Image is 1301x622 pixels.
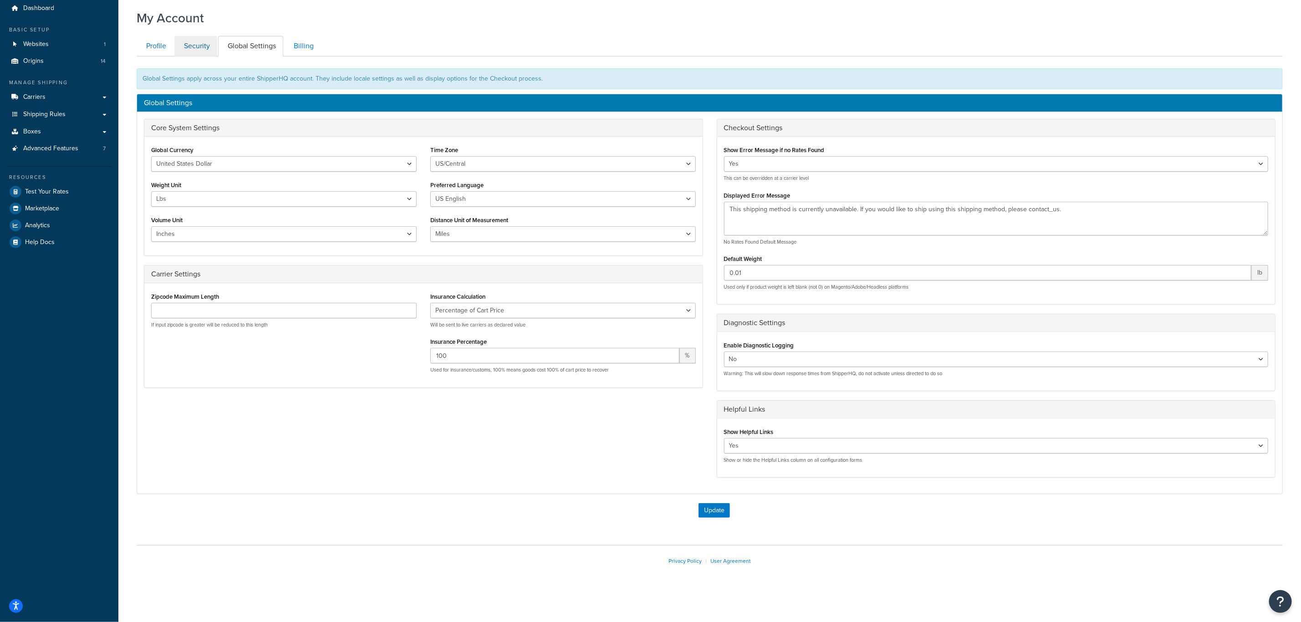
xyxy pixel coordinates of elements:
span: | [705,557,707,565]
a: Marketplace [7,200,112,217]
p: No Rates Found Default Message [724,239,1269,245]
a: Websites 1 [7,36,112,53]
h3: Helpful Links [724,405,1269,413]
span: Analytics [25,222,50,229]
label: Zipcode Maximum Length [151,293,219,300]
button: Open Resource Center [1269,590,1292,613]
div: Resources [7,173,112,181]
span: Origins [23,57,44,65]
p: Show or hide the Helpful Links column on all configuration forms [724,457,1269,464]
label: Global Currency [151,147,194,153]
div: Manage Shipping [7,79,112,87]
span: 7 [103,145,106,153]
span: % [679,348,696,363]
label: Preferred Language [430,182,484,189]
label: Distance Unit of Measurement [430,217,508,224]
a: Billing [284,36,321,56]
li: Websites [7,36,112,53]
label: Show Error Message if no Rates Found [724,147,825,153]
p: Used only if product weight is left blank (not 0) on Magento/Adobe/Headless platforms [724,284,1269,291]
label: Volume Unit [151,217,183,224]
li: Advanced Features [7,140,112,157]
span: 14 [101,57,106,65]
span: Advanced Features [23,145,78,153]
a: Profile [137,36,173,56]
a: Advanced Features 7 [7,140,112,157]
li: Origins [7,53,112,70]
span: Dashboard [23,5,54,12]
a: Test Your Rates [7,184,112,200]
div: Global Settings apply across your entire ShipperHQ account. They include locale settings as well ... [137,68,1283,89]
button: Update [699,503,730,518]
a: Global Settings [218,36,283,56]
span: Boxes [23,128,41,136]
a: Privacy Policy [668,557,702,565]
h3: Diagnostic Settings [724,319,1269,327]
span: 1 [104,41,106,48]
a: Help Docs [7,234,112,250]
label: Time Zone [430,147,458,153]
h3: Checkout Settings [724,124,1269,132]
span: Help Docs [25,239,55,246]
label: Enable Diagnostic Logging [724,342,794,349]
span: Websites [23,41,49,48]
h1: My Account [137,9,204,27]
a: Boxes [7,123,112,140]
textarea: This shipping method is currently unavailable. If you would like to ship using this shipping meth... [724,202,1269,235]
span: Shipping Rules [23,111,66,118]
p: Will be sent to live carriers as declared value [430,321,696,328]
h3: Carrier Settings [151,270,696,278]
div: Basic Setup [7,26,112,34]
p: This can be overridden at a carrier level [724,175,1269,182]
span: Marketplace [25,205,59,213]
h3: Core System Settings [151,124,696,132]
span: lb [1251,265,1268,280]
a: Shipping Rules [7,106,112,123]
p: Warning: This will slow down response times from ShipperHQ, do not activate unless directed to do so [724,370,1269,377]
span: Test Your Rates [25,188,69,196]
span: Carriers [23,93,46,101]
a: User Agreement [710,557,751,565]
a: Carriers [7,89,112,106]
label: Insurance Percentage [430,338,487,345]
label: Default Weight [724,255,762,262]
label: Insurance Calculation [430,293,485,300]
p: Used for insurance/customs, 100% means goods cost 100% of cart price to recover [430,367,696,373]
a: Security [174,36,217,56]
p: If input zipcode is greater will be reduced to this length [151,321,417,328]
a: Analytics [7,217,112,234]
label: Show Helpful Links [724,428,774,435]
a: Origins 14 [7,53,112,70]
label: Displayed Error Message [724,192,791,199]
h3: Global Settings [144,99,1275,107]
label: Weight Unit [151,182,181,189]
